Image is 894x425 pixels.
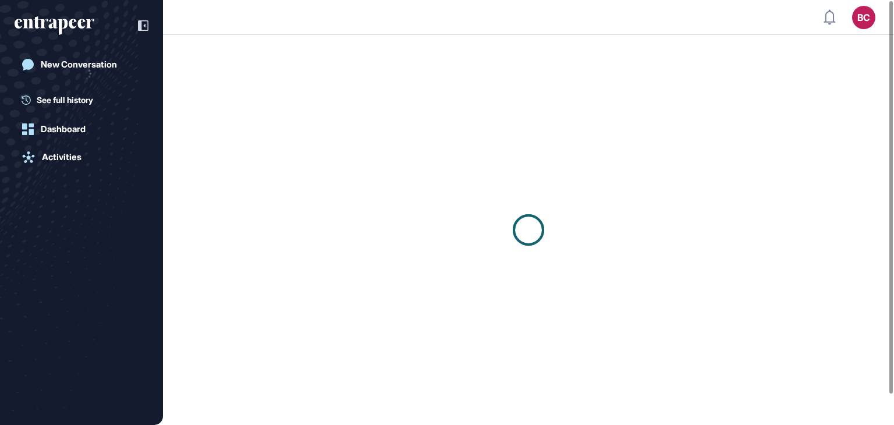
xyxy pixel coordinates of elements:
a: Activities [15,146,148,169]
button: BC [852,6,875,29]
div: entrapeer-logo [15,16,94,35]
a: New Conversation [15,53,148,76]
div: Activities [42,152,81,162]
a: See full history [22,94,148,106]
a: Dashboard [15,118,148,141]
span: See full history [37,94,93,106]
div: Dashboard [41,124,86,134]
div: New Conversation [41,59,117,70]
